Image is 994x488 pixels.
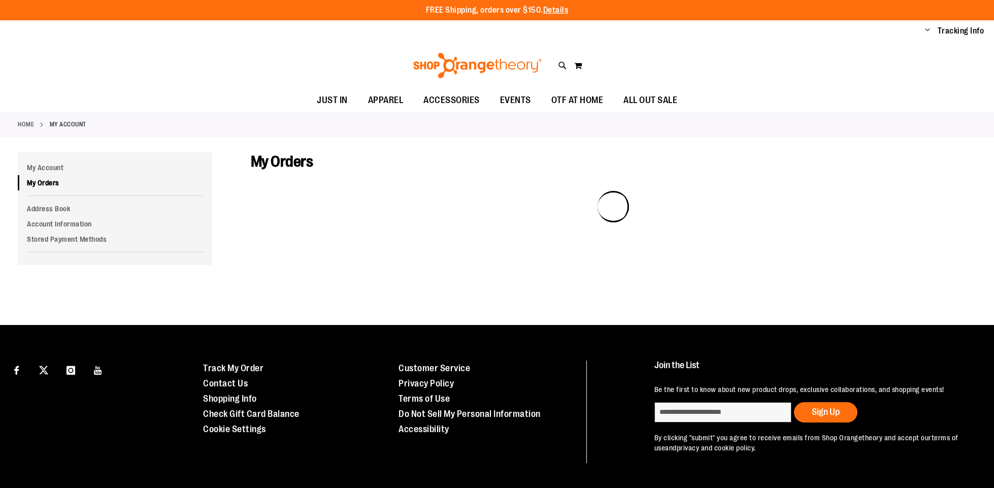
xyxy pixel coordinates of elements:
[654,361,971,379] h4: Join the List
[8,361,25,378] a: Visit our Facebook page
[203,378,248,388] a: Contact Us
[412,53,543,78] img: Shop Orangetheory
[399,409,541,419] a: Do Not Sell My Personal Information
[18,160,212,175] a: My Account
[654,434,958,452] a: terms of use
[812,407,840,417] span: Sign Up
[938,25,984,37] a: Tracking Info
[399,378,454,388] a: Privacy Policy
[203,424,266,434] a: Cookie Settings
[794,402,857,422] button: Sign Up
[203,363,263,373] a: Track My Order
[925,26,930,36] button: Account menu
[399,363,470,373] a: Customer Service
[654,433,971,453] p: By clicking "submit" you agree to receive emails from Shop Orangetheory and accept our and
[89,361,107,378] a: Visit our Youtube page
[543,6,569,15] a: Details
[18,216,212,232] a: Account Information
[35,361,53,378] a: Visit our X page
[654,384,971,395] p: Be the first to know about new product drops, exclusive collaborations, and shopping events!
[623,89,677,112] span: ALL OUT SALE
[18,201,212,216] a: Address Book
[399,394,450,404] a: Terms of Use
[18,120,34,129] a: Home
[399,424,449,434] a: Accessibility
[18,232,212,247] a: Stored Payment Methods
[368,89,404,112] span: APPAREL
[426,5,569,16] p: FREE Shipping, orders over $150.
[654,402,791,422] input: enter email
[551,89,604,112] span: OTF AT HOME
[251,153,313,170] span: My Orders
[18,175,212,190] a: My Orders
[50,120,86,129] strong: My Account
[62,361,80,378] a: Visit our Instagram page
[203,409,300,419] a: Check Gift Card Balance
[423,89,480,112] span: ACCESSORIES
[203,394,257,404] a: Shopping Info
[500,89,531,112] span: EVENTS
[317,89,348,112] span: JUST IN
[39,366,48,375] img: Twitter
[677,444,756,452] a: privacy and cookie policy.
